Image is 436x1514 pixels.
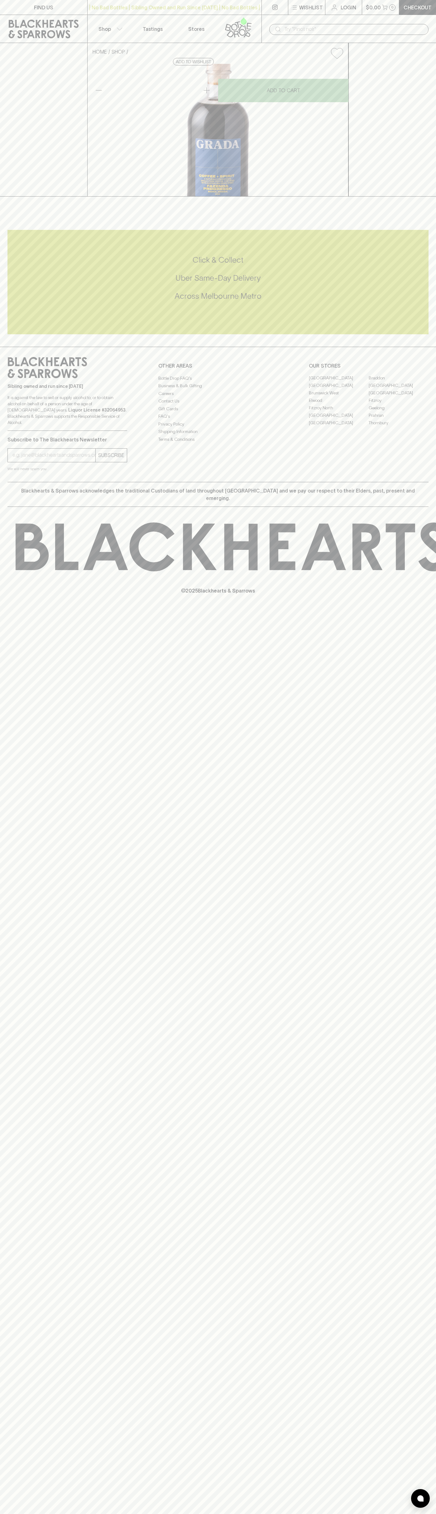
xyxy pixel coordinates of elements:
[369,382,429,389] a: [GEOGRAPHIC_DATA]
[218,79,348,102] button: ADD TO CART
[112,49,125,55] a: SHOP
[309,389,369,397] a: Brunswick West
[88,64,348,196] img: 32696.png
[93,49,107,55] a: HOME
[34,4,53,11] p: FIND US
[158,405,278,412] a: Gift Cards
[158,362,278,369] p: OTHER AREAS
[12,450,95,460] input: e.g. jane@blackheartsandsparrows.com.au
[341,4,356,11] p: Login
[309,404,369,412] a: Fitzroy North
[131,15,175,43] a: Tastings
[7,273,429,283] h5: Uber Same-Day Delivery
[391,6,394,9] p: 0
[158,420,278,428] a: Privacy Policy
[369,404,429,412] a: Geelong
[309,362,429,369] p: OUR STORES
[369,389,429,397] a: [GEOGRAPHIC_DATA]
[158,398,278,405] a: Contact Us
[7,466,127,472] p: We will never spam you
[158,436,278,443] a: Terms & Conditions
[7,255,429,265] h5: Click & Collect
[143,25,163,33] p: Tastings
[175,15,218,43] a: Stores
[369,412,429,419] a: Prahran
[188,25,204,33] p: Stores
[404,4,432,11] p: Checkout
[7,291,429,301] h5: Across Melbourne Metro
[369,374,429,382] a: Braddon
[158,382,278,390] a: Business & Bulk Gifting
[284,24,424,34] input: Try "Pinot noir"
[158,413,278,420] a: FAQ's
[309,412,369,419] a: [GEOGRAPHIC_DATA]
[68,407,126,412] strong: Liquor License #32064953
[366,4,381,11] p: $0.00
[309,382,369,389] a: [GEOGRAPHIC_DATA]
[158,428,278,436] a: Shipping Information
[98,451,124,459] p: SUBSCRIBE
[96,449,127,462] button: SUBSCRIBE
[88,15,131,43] button: Shop
[7,230,429,334] div: Call to action block
[369,397,429,404] a: Fitzroy
[299,4,323,11] p: Wishlist
[7,383,127,389] p: Sibling owned and run since [DATE]
[309,374,369,382] a: [GEOGRAPHIC_DATA]
[7,436,127,443] p: Subscribe to The Blackhearts Newsletter
[12,487,424,502] p: Blackhearts & Sparrows acknowledges the traditional Custodians of land throughout [GEOGRAPHIC_DAT...
[158,374,278,382] a: Bottle Drop FAQ's
[173,58,214,65] button: Add to wishlist
[7,394,127,426] p: It is against the law to sell or supply alcohol to, or to obtain alcohol on behalf of a person un...
[417,1495,424,1502] img: bubble-icon
[309,419,369,427] a: [GEOGRAPHIC_DATA]
[98,25,111,33] p: Shop
[369,419,429,427] a: Thornbury
[309,397,369,404] a: Elwood
[267,87,300,94] p: ADD TO CART
[158,390,278,397] a: Careers
[328,45,346,61] button: Add to wishlist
